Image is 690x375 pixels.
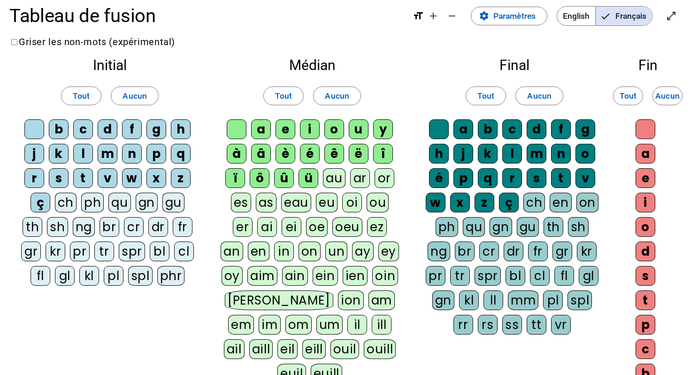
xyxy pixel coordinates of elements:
[550,193,571,212] div: en
[652,86,682,105] button: Aucun
[367,217,387,237] div: ez
[479,11,490,22] mat-icon: settings
[551,119,571,139] div: f
[299,168,318,188] div: ü
[471,7,547,25] button: Paramètres
[478,168,498,188] div: q
[146,119,166,139] div: g
[543,290,563,310] div: pl
[73,119,93,139] div: c
[70,242,90,261] div: pr
[424,7,443,25] button: Augmenter la taille de la police
[162,193,184,212] div: gu
[338,290,364,310] div: ion
[527,315,546,335] div: tt
[227,144,246,164] div: à
[122,144,142,164] div: n
[228,315,254,335] div: em
[666,10,677,22] mat-icon: open_in_full
[19,58,201,72] h2: Initial
[250,168,269,188] div: ô
[350,168,370,188] div: ar
[248,242,269,261] div: en
[624,58,671,72] h2: Fin
[104,266,123,286] div: pl
[157,266,185,286] div: phr
[73,144,93,164] div: l
[493,9,536,23] span: Paramètres
[251,119,271,139] div: a
[368,290,395,310] div: am
[323,168,345,188] div: au
[281,193,311,212] div: eau
[450,266,470,286] div: tr
[502,119,522,139] div: c
[225,290,333,310] div: [PERSON_NAME]
[49,144,69,164] div: k
[282,217,301,237] div: ei
[325,89,349,103] span: Aucun
[575,144,595,164] div: o
[124,217,144,237] div: cr
[220,58,405,72] h2: Médian
[100,217,119,237] div: br
[636,266,655,286] div: s
[148,217,168,237] div: dr
[224,339,245,359] div: ail
[636,144,655,164] div: a
[49,119,69,139] div: b
[528,242,548,261] div: fr
[508,290,538,310] div: mm
[46,242,65,261] div: kr
[551,168,571,188] div: t
[122,168,142,188] div: w
[557,7,595,25] span: English
[432,290,454,310] div: gn
[527,144,546,164] div: m
[477,89,494,103] span: Tout
[277,339,298,359] div: eil
[343,266,368,286] div: ien
[527,89,552,103] span: Aucun
[459,290,479,310] div: kl
[146,168,166,188] div: x
[479,242,499,261] div: cr
[453,315,473,335] div: rr
[478,144,498,164] div: k
[499,193,519,212] div: ç
[413,10,424,22] mat-icon: format_size
[568,217,589,237] div: sh
[276,144,295,164] div: è
[544,217,563,237] div: th
[55,266,75,286] div: gl
[478,119,498,139] div: b
[515,86,563,105] button: Aucun
[222,266,243,286] div: oy
[504,242,523,261] div: dr
[24,168,44,188] div: r
[426,266,445,286] div: pr
[306,217,328,237] div: oe
[11,39,17,45] input: Griser les non-mots (expérimental)
[257,217,277,237] div: ai
[347,315,367,335] div: il
[282,266,308,286] div: ain
[302,339,325,359] div: eill
[478,315,498,335] div: rs
[429,168,449,188] div: é
[61,86,101,105] button: Tout
[636,217,655,237] div: o
[55,193,77,212] div: ch
[502,168,522,188] div: r
[231,193,251,212] div: es
[436,217,458,237] div: ph
[423,58,606,72] h2: Final
[94,242,114,261] div: tr
[111,86,159,105] button: Aucun
[349,144,368,164] div: ë
[300,144,320,164] div: é
[173,217,192,237] div: fr
[285,315,312,335] div: om
[367,193,389,212] div: ou
[73,89,90,103] span: Tout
